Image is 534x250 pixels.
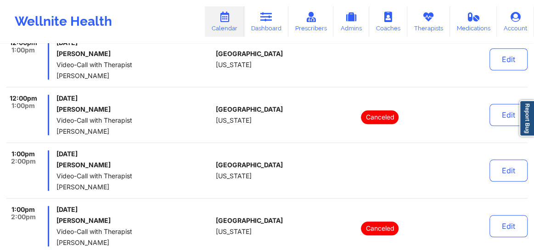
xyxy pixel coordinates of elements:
[216,61,252,68] span: [US_STATE]
[216,228,252,235] span: [US_STATE]
[519,100,534,136] a: Report Bug
[489,159,528,182] button: Edit
[216,117,252,124] span: [US_STATE]
[11,150,35,158] span: 1:00pm
[11,102,35,109] span: 1:00pm
[56,228,212,235] span: Video-Call with Therapist
[10,95,37,102] span: 12:00pm
[361,110,399,124] p: Canceled
[497,6,534,37] a: Account
[56,72,212,80] span: [PERSON_NAME]
[489,215,528,237] button: Edit
[369,6,407,37] a: Coaches
[56,150,212,158] span: [DATE]
[450,6,497,37] a: Medications
[407,6,450,37] a: Therapists
[56,61,212,68] span: Video-Call with Therapist
[56,239,212,246] span: [PERSON_NAME]
[205,6,244,37] a: Calendar
[56,206,212,213] span: [DATE]
[333,6,369,37] a: Admins
[56,50,212,57] h6: [PERSON_NAME]
[216,217,283,224] span: [GEOGRAPHIC_DATA]
[56,183,212,191] span: [PERSON_NAME]
[244,6,288,37] a: Dashboard
[56,95,212,102] span: [DATE]
[56,117,212,124] span: Video-Call with Therapist
[216,161,283,169] span: [GEOGRAPHIC_DATA]
[489,104,528,126] button: Edit
[489,48,528,70] button: Edit
[56,161,212,169] h6: [PERSON_NAME]
[11,46,35,54] span: 1:00pm
[216,50,283,57] span: [GEOGRAPHIC_DATA]
[11,158,36,165] span: 2:00pm
[56,172,212,180] span: Video-Call with Therapist
[216,172,252,180] span: [US_STATE]
[56,217,212,224] h6: [PERSON_NAME]
[11,213,36,221] span: 2:00pm
[361,222,399,235] p: Canceled
[216,106,283,113] span: [GEOGRAPHIC_DATA]
[56,128,212,135] span: [PERSON_NAME]
[288,6,334,37] a: Prescribers
[11,206,35,213] span: 1:00pm
[56,106,212,113] h6: [PERSON_NAME]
